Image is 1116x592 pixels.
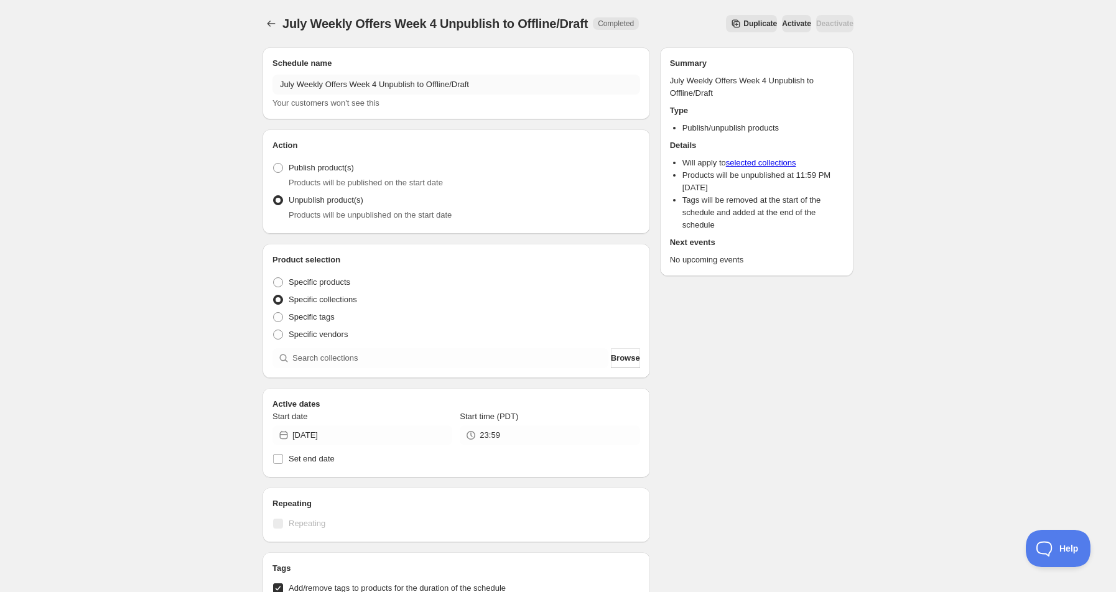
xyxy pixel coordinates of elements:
h2: Details [670,139,844,152]
span: Specific collections [289,295,357,304]
input: Search collections [292,348,608,368]
span: Specific vendors [289,330,348,339]
span: Specific tags [289,312,335,321]
span: July Weekly Offers Week 4 Unpublish to Offline/Draft [282,17,588,30]
button: Browse [611,348,640,368]
span: Start time (PDT) [460,412,518,421]
span: Duplicate [743,19,777,29]
li: Products will be unpublished at 11:59 PM [DATE] [682,169,844,194]
span: Activate [782,19,811,29]
span: Specific products [289,277,350,287]
button: Schedules [263,15,280,32]
p: July Weekly Offers Week 4 Unpublish to Offline/Draft [670,75,844,99]
span: Start date [272,412,307,421]
h2: Product selection [272,254,640,266]
li: Will apply to [682,157,844,169]
button: Activate [782,15,811,32]
span: Completed [598,19,634,29]
p: No upcoming events [670,254,844,266]
span: Repeating [289,519,325,528]
span: Browse [611,352,640,364]
span: Your customers won't see this [272,98,379,108]
span: Products will be published on the start date [289,178,443,187]
li: Publish/unpublish products [682,122,844,134]
iframe: Toggle Customer Support [1026,530,1091,567]
a: selected collections [726,158,796,167]
h2: Summary [670,57,844,70]
button: Secondary action label [726,15,777,32]
h2: Type [670,104,844,117]
span: Products will be unpublished on the start date [289,210,452,220]
h2: Schedule name [272,57,640,70]
li: Tags will be removed at the start of the schedule and added at the end of the schedule [682,194,844,231]
span: Unpublish product(s) [289,195,363,205]
span: Publish product(s) [289,163,354,172]
h2: Repeating [272,497,640,510]
h2: Tags [272,562,640,575]
h2: Action [272,139,640,152]
h2: Active dates [272,398,640,410]
span: Set end date [289,454,335,463]
h2: Next events [670,236,844,249]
